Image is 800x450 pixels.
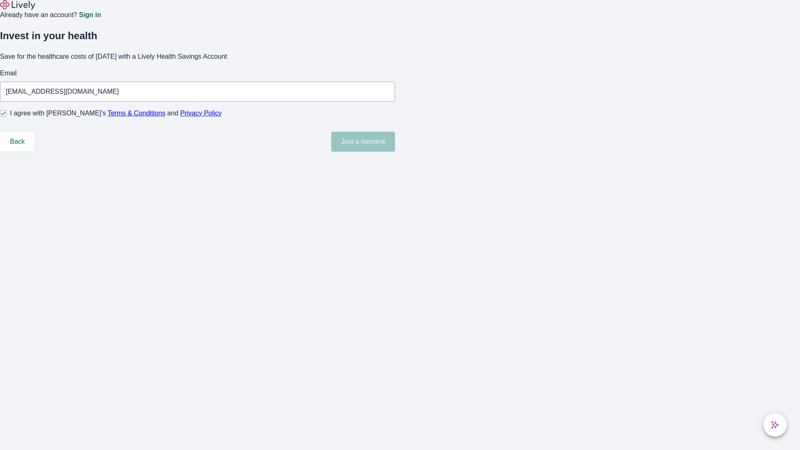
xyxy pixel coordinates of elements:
a: Sign in [79,12,101,18]
button: chat [763,413,787,437]
span: I agree with [PERSON_NAME]’s and [10,108,222,118]
a: Terms & Conditions [107,110,165,117]
svg: Lively AI Assistant [771,421,779,429]
a: Privacy Policy [180,110,222,117]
